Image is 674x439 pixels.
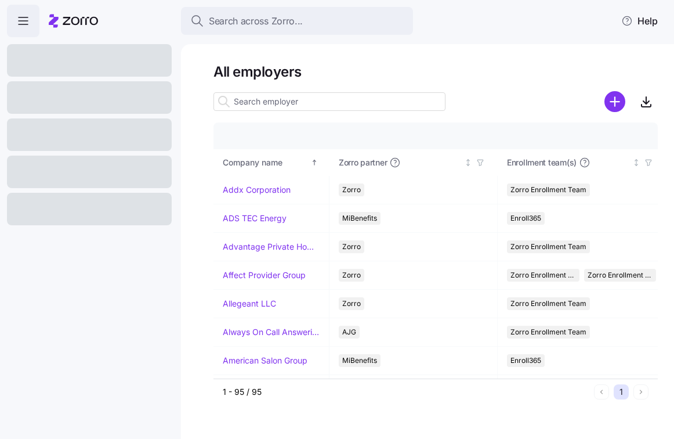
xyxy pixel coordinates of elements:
[342,212,377,225] span: MiBenefits
[633,384,648,400] button: Next page
[223,298,276,310] a: Allegeant LLC
[223,269,306,281] a: Affect Provider Group
[464,159,472,167] div: Not sorted
[342,183,361,196] span: Zorro
[223,213,287,224] a: ADS TEC Energy
[621,14,658,28] span: Help
[342,354,377,367] span: MiBenefits
[510,354,541,367] span: Enroll365
[510,212,541,225] span: Enroll365
[510,183,586,196] span: Zorro Enrollment Team
[342,240,361,253] span: Zorro
[329,149,498,176] th: Zorro partnerNot sorted
[510,326,586,339] span: Zorro Enrollment Team
[223,184,291,196] a: Addx Corporation
[342,326,356,339] span: AJG
[498,149,666,176] th: Enrollment team(s)Not sorted
[510,297,586,310] span: Zorro Enrollment Team
[342,269,361,282] span: Zorro
[310,159,318,167] div: Sorted ascending
[614,384,629,400] button: 1
[507,157,577,168] span: Enrollment team(s)
[209,14,303,28] span: Search across Zorro...
[213,149,329,176] th: Company nameSorted ascending
[223,386,589,398] div: 1 - 95 / 95
[213,92,445,111] input: Search employer
[632,159,640,167] div: Not sorted
[612,9,667,33] button: Help
[223,326,320,338] a: Always On Call Answering Service
[604,91,625,112] svg: add icon
[342,297,361,310] span: Zorro
[594,384,609,400] button: Previous page
[223,156,309,169] div: Company name
[588,269,653,282] span: Zorro Enrollment Experts
[213,63,658,81] h1: All employers
[510,269,576,282] span: Zorro Enrollment Team
[223,241,320,253] a: Advantage Private Home Care
[510,240,586,253] span: Zorro Enrollment Team
[339,157,387,168] span: Zorro partner
[223,355,307,366] a: American Salon Group
[181,7,413,35] button: Search across Zorro...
